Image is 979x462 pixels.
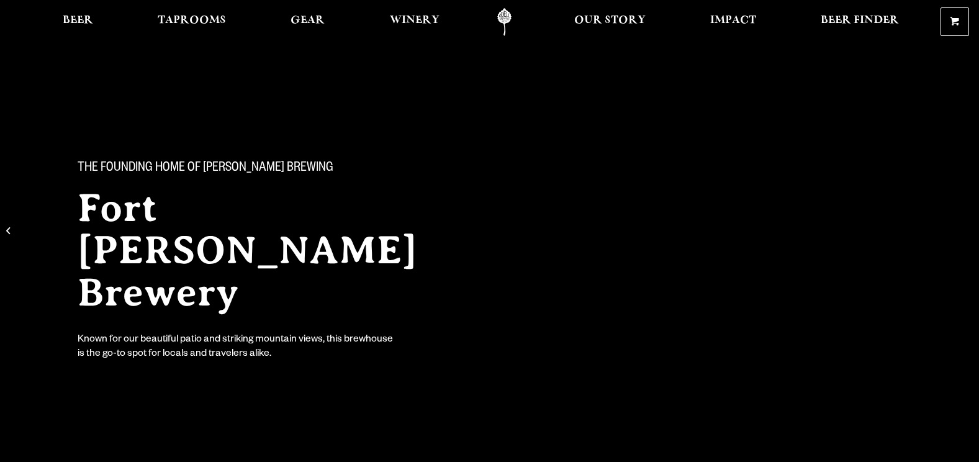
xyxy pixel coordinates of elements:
a: Impact [702,8,764,36]
span: Beer [63,16,93,25]
a: Beer Finder [813,8,907,36]
a: Our Story [566,8,654,36]
span: Taprooms [158,16,226,25]
span: The Founding Home of [PERSON_NAME] Brewing [78,161,333,177]
a: Winery [382,8,448,36]
span: Gear [291,16,325,25]
div: Known for our beautiful patio and striking mountain views, this brewhouse is the go-to spot for l... [78,333,395,362]
span: Winery [390,16,440,25]
span: Beer Finder [821,16,899,25]
a: Gear [282,8,333,36]
span: Our Story [574,16,646,25]
span: Impact [710,16,756,25]
a: Beer [55,8,101,36]
a: Taprooms [150,8,234,36]
h2: Fort [PERSON_NAME] Brewery [78,187,465,314]
a: Odell Home [481,8,528,36]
